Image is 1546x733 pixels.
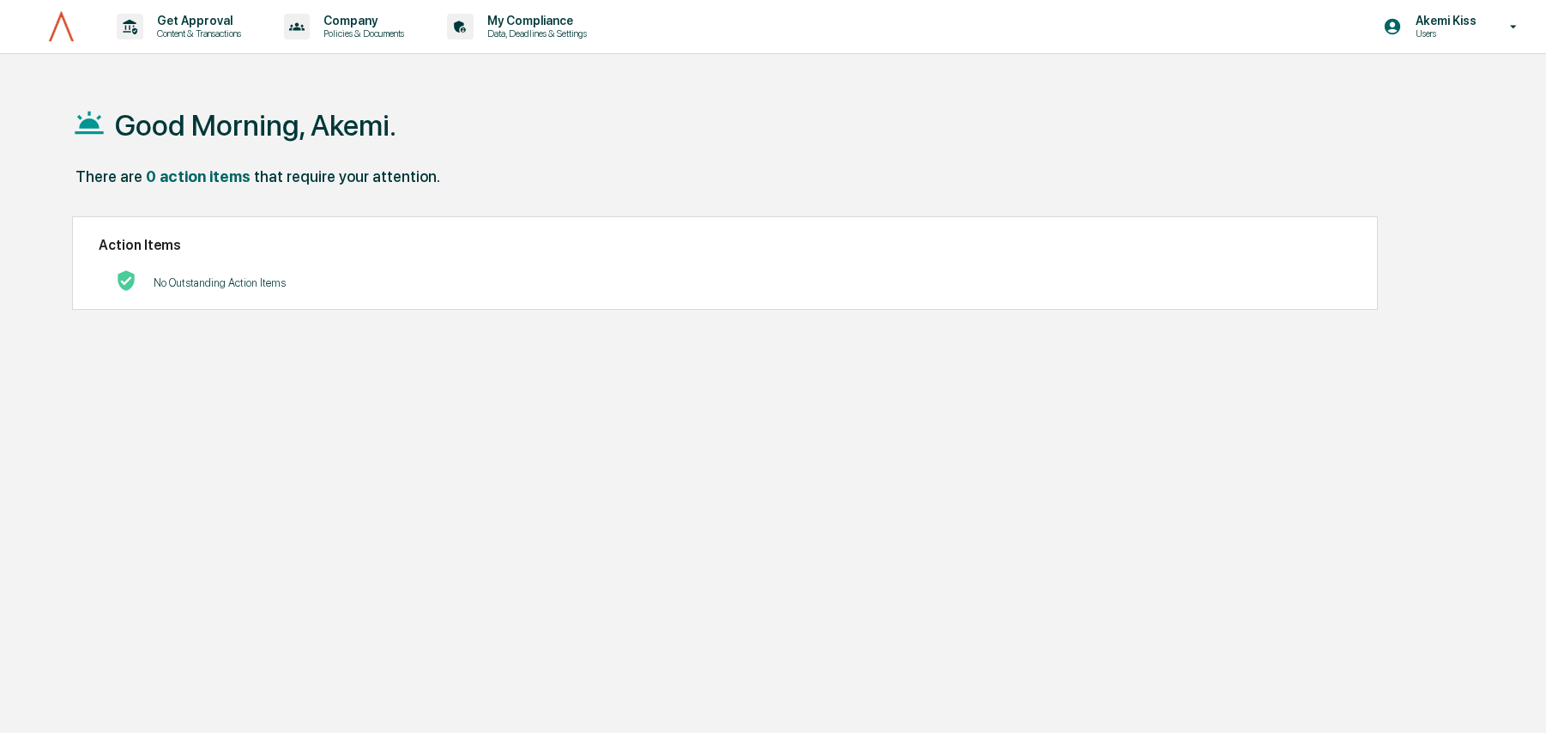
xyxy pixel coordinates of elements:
img: logo [41,9,82,44]
p: Company [310,14,413,27]
h1: Good Morning, Akemi. [115,108,396,142]
div: 0 action items [146,167,251,185]
p: Policies & Documents [310,27,413,39]
p: Content & Transactions [143,27,250,39]
div: that require your attention. [254,167,440,185]
p: Akemi Kiss [1402,14,1485,27]
p: No Outstanding Action Items [154,276,286,289]
div: There are [75,167,142,185]
h2: Action Items [99,237,1351,253]
p: My Compliance [474,14,595,27]
p: Get Approval [143,14,250,27]
p: Users [1402,27,1485,39]
img: No Actions logo [116,270,136,291]
p: Data, Deadlines & Settings [474,27,595,39]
